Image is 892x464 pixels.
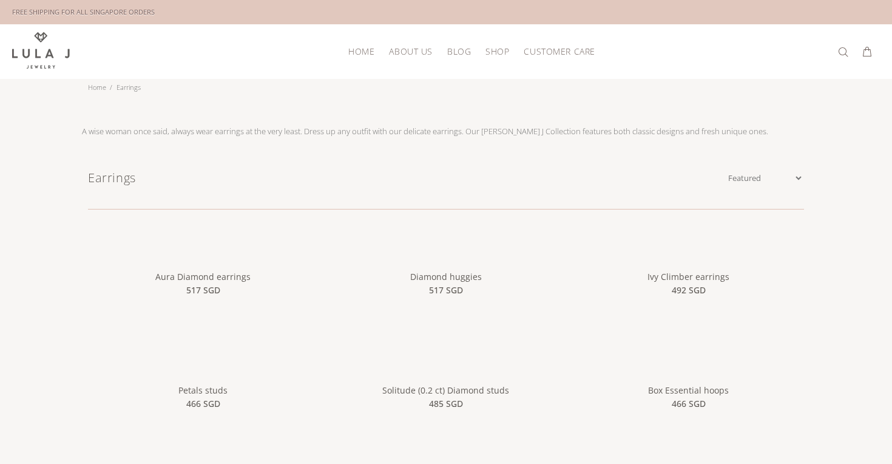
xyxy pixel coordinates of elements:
li: Earrings [110,79,144,96]
a: Box Essential hoops [648,384,729,396]
a: CUSTOMER CARE [516,42,595,61]
span: 485 SGD [429,397,463,411]
span: 466 SGD [672,397,706,411]
span: 466 SGD [186,397,220,411]
span: 517 SGD [429,284,463,297]
a: SHOP [478,42,516,61]
a: Solitude (0.2 ct) Diamond studs [382,384,509,396]
a: BLOG [440,42,478,61]
a: Diamond huggies [410,271,482,282]
span: 492 SGD [672,284,706,297]
a: Ivy Climber earrings [647,271,729,282]
span: ABOUT US [389,47,432,56]
a: Home [88,83,106,92]
a: HOME [341,42,382,61]
a: Aura Diamond earrings [155,271,251,282]
div: FREE SHIPPING FOR ALL SINGAPORE ORDERS [12,5,155,19]
a: Ivy Climber earrings [573,249,804,260]
a: Box Essential hoops [573,363,804,374]
span: HOME [348,47,374,56]
a: Diamond huggies [331,249,561,260]
a: Solitude (0.2 ct) Diamond studs [331,363,561,374]
span: CUSTOMER CARE [524,47,595,56]
a: Petals studs [88,363,319,374]
a: Petals studs [178,384,228,396]
span: BLOG [447,47,471,56]
span: SHOP [485,47,509,56]
h1: Earrings [88,169,726,187]
p: A wise woman once said, always wear earrings at the very least. Dress up any outfit with our deli... [82,125,768,137]
span: 517 SGD [186,284,220,297]
a: ABOUT US [382,42,439,61]
a: linear-gradient(135deg,rgba(255, 238, 179, 1) 0%, rgba(212, 175, 55, 1) 100%) [88,249,319,260]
